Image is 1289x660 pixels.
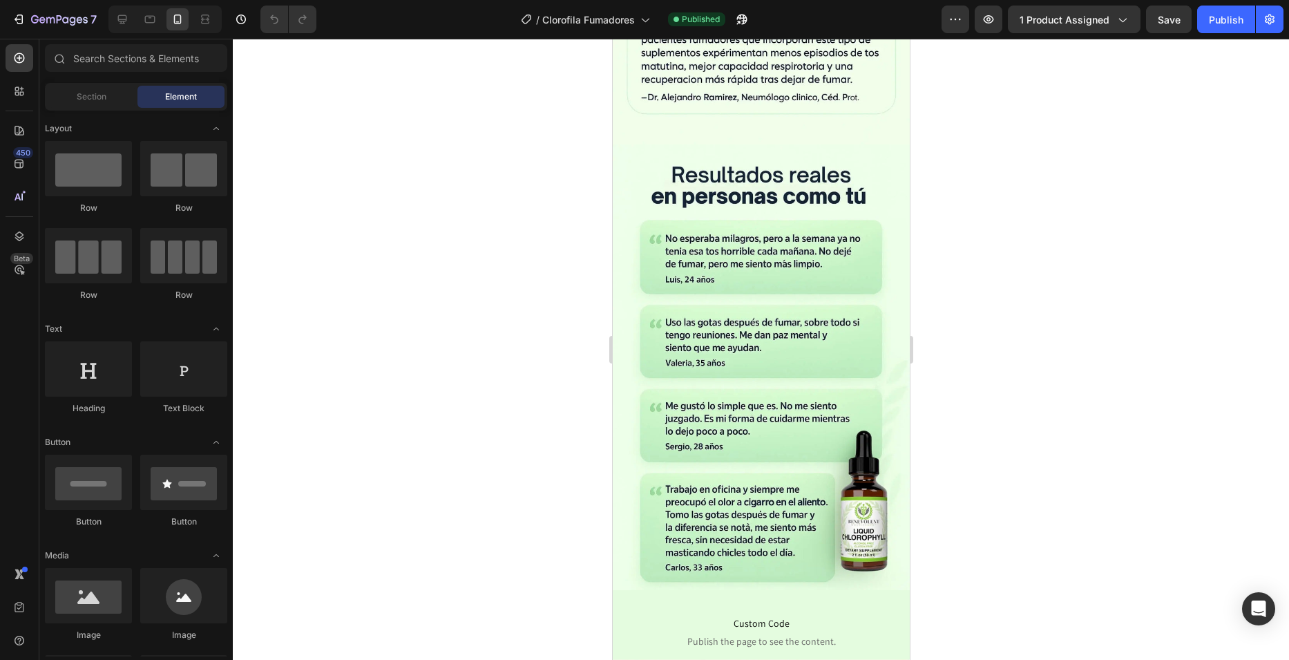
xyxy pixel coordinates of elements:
[682,13,720,26] span: Published
[45,629,132,641] div: Image
[205,431,227,453] span: Toggle open
[45,516,132,528] div: Button
[1242,592,1275,625] div: Open Intercom Messenger
[140,516,227,528] div: Button
[260,6,316,33] div: Undo/Redo
[45,44,227,72] input: Search Sections & Elements
[13,147,33,158] div: 450
[45,122,72,135] span: Layout
[205,117,227,140] span: Toggle open
[1146,6,1192,33] button: Save
[140,629,227,641] div: Image
[1008,6,1140,33] button: 1 product assigned
[140,289,227,301] div: Row
[205,545,227,567] span: Toggle open
[45,549,69,562] span: Media
[1158,14,1181,26] span: Save
[205,318,227,340] span: Toggle open
[542,12,635,27] span: Clorofila Fumadores
[77,91,106,103] span: Section
[536,12,540,27] span: /
[165,91,197,103] span: Element
[140,402,227,415] div: Text Block
[45,202,132,214] div: Row
[140,202,227,214] div: Row
[1020,12,1109,27] span: 1 product assigned
[45,402,132,415] div: Heading
[613,39,910,660] iframe: Design area
[90,11,97,28] p: 7
[1209,12,1243,27] div: Publish
[45,323,62,335] span: Text
[45,289,132,301] div: Row
[45,436,70,449] span: Button
[1197,6,1255,33] button: Publish
[10,253,33,264] div: Beta
[6,6,103,33] button: 7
